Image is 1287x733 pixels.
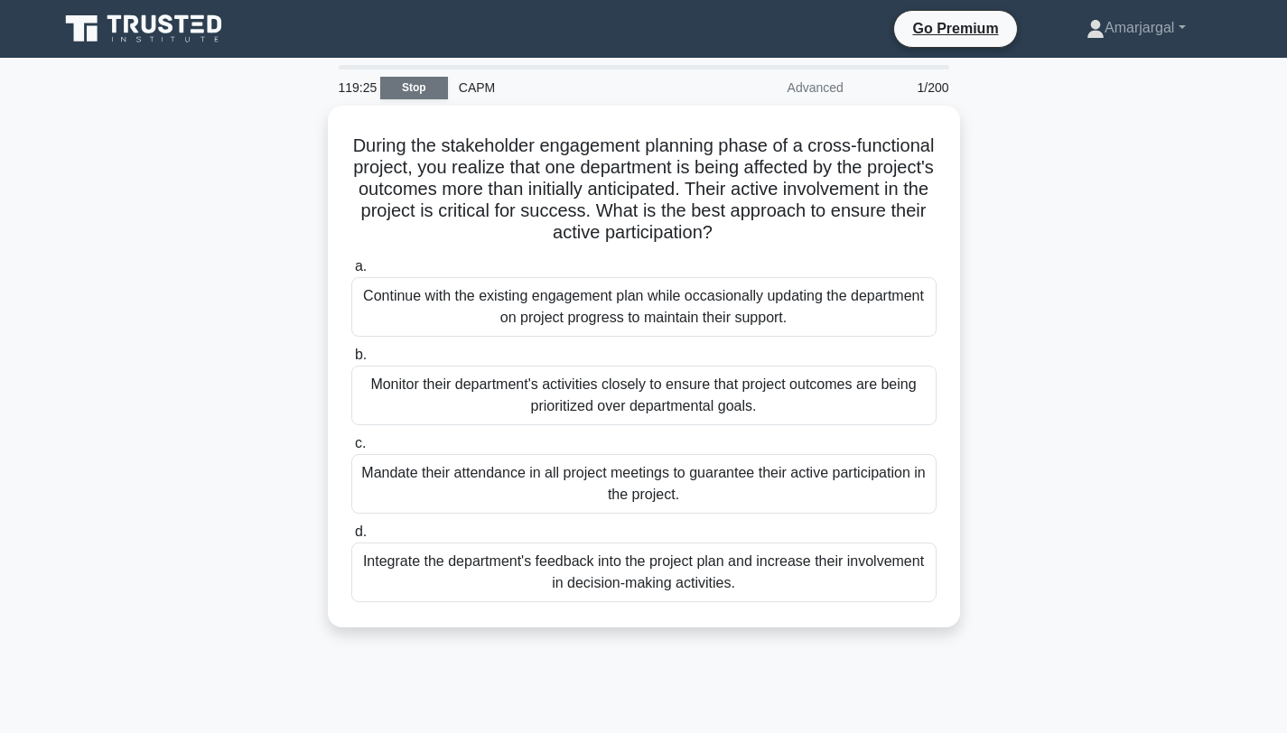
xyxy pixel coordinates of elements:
span: b. [355,347,367,362]
div: CAPM [448,70,696,106]
div: 119:25 [328,70,380,106]
div: Advanced [696,70,854,106]
a: Amarjargal [1043,10,1228,46]
div: Continue with the existing engagement plan while occasionally updating the department on project ... [351,277,937,337]
div: Integrate the department's feedback into the project plan and increase their involvement in decis... [351,543,937,602]
span: d. [355,524,367,539]
span: c. [355,435,366,450]
div: 1/200 [854,70,960,106]
a: Go Premium [901,17,1009,40]
span: a. [355,258,367,274]
h5: During the stakeholder engagement planning phase of a cross-functional project, you realize that ... [350,135,938,245]
div: Monitor their department's activities closely to ensure that project outcomes are being prioritiz... [351,366,937,425]
div: Mandate their attendance in all project meetings to guarantee their active participation in the p... [351,454,937,514]
a: Stop [380,77,448,99]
